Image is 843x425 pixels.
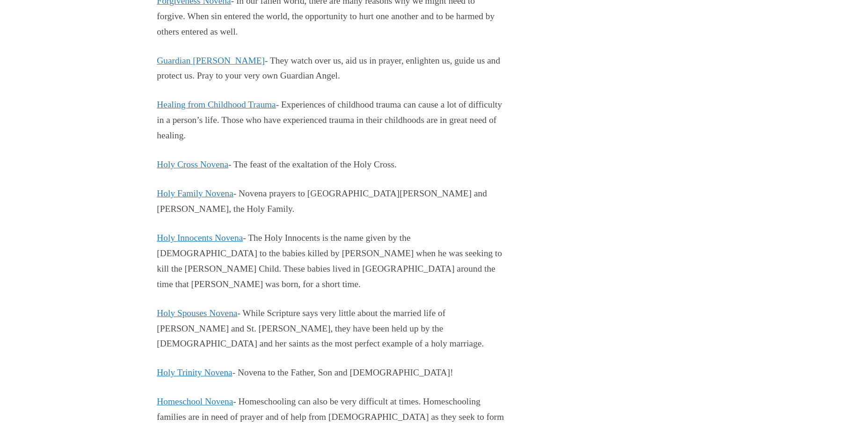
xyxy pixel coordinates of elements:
a: Healing from Childhood Trauma [157,100,276,109]
a: Holy Family Novena [157,188,233,198]
p: - Novena prayers to [GEOGRAPHIC_DATA][PERSON_NAME] and [PERSON_NAME], the Holy Family. [157,186,505,217]
p: - While Scripture says very little about the married life of [PERSON_NAME] and St. [PERSON_NAME],... [157,306,505,352]
p: - The feast of the exaltation of the Holy Cross. [157,157,505,173]
a: Holy Cross Novena [157,159,228,169]
p: - The Holy Innocents is the name given by the [DEMOGRAPHIC_DATA] to the babies killed by [PERSON_... [157,231,505,292]
p: - They watch over us, aid us in prayer, enlighten us, guide us and protect us. Pray to your very ... [157,53,505,84]
a: Guardian [PERSON_NAME] [157,56,265,65]
p: - Experiences of childhood trauma can cause a lot of difficulty in a person’s life. Those who hav... [157,97,505,144]
a: Holy Spouses Novena [157,308,237,318]
a: Holy Trinity Novena [157,367,232,377]
a: Homeschool Novena [157,396,233,406]
p: - Novena to the Father, Son and [DEMOGRAPHIC_DATA]! [157,365,505,381]
a: Holy Innocents Novena [157,233,243,243]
